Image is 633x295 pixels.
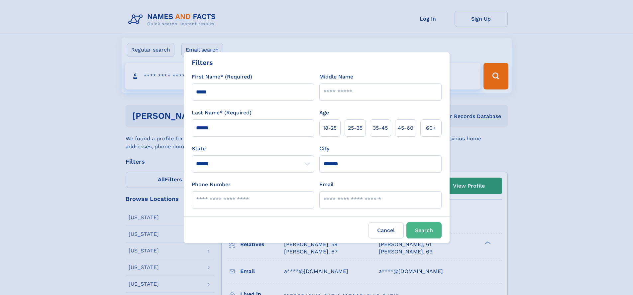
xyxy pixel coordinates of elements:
[348,124,363,132] span: 25‑35
[192,145,314,153] label: State
[192,73,252,81] label: First Name* (Required)
[426,124,436,132] span: 60+
[192,109,252,117] label: Last Name* (Required)
[192,58,213,68] div: Filters
[373,124,388,132] span: 35‑45
[319,73,353,81] label: Middle Name
[319,145,329,153] label: City
[369,222,404,238] label: Cancel
[192,181,231,189] label: Phone Number
[319,181,334,189] label: Email
[319,109,329,117] label: Age
[323,124,337,132] span: 18‑25
[398,124,413,132] span: 45‑60
[406,222,442,238] button: Search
